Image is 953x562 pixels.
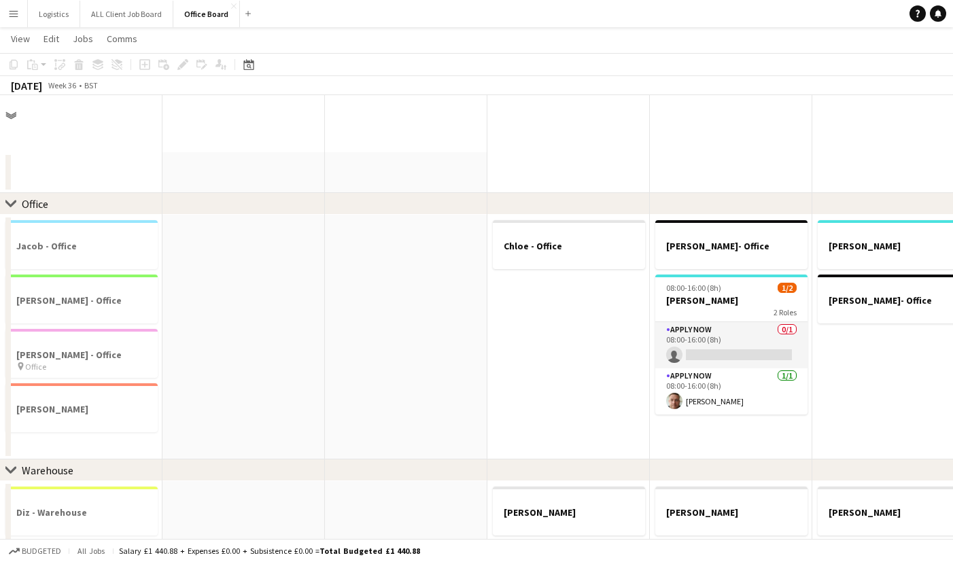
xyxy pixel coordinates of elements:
h3: [PERSON_NAME] - Office [5,294,158,306]
h3: [PERSON_NAME]- Office [655,240,808,252]
app-job-card: [PERSON_NAME] - Office Office [5,329,158,378]
app-job-card: [PERSON_NAME]- Office [655,220,808,269]
span: Comms [107,33,137,45]
div: [DATE] [11,79,42,92]
app-card-role: APPLY NOW1/108:00-16:00 (8h)[PERSON_NAME] [655,368,808,415]
h3: [PERSON_NAME] [5,403,158,415]
app-job-card: Diz - Warehouse [5,487,158,535]
h3: [PERSON_NAME] - Office [5,349,158,361]
span: 1/2 [778,283,797,293]
button: Budgeted [7,544,63,559]
app-job-card: [PERSON_NAME] [5,383,158,432]
a: View [5,30,35,48]
app-job-card: Chloe - Office [493,220,645,269]
a: Comms [101,30,143,48]
button: Office Board [173,1,240,27]
span: Budgeted [22,546,61,556]
h3: [PERSON_NAME] [655,294,808,306]
app-card-role: APPLY NOW0/108:00-16:00 (8h) [655,322,808,368]
app-job-card: 08:00-16:00 (8h)1/2[PERSON_NAME]2 RolesAPPLY NOW0/108:00-16:00 (8h) APPLY NOW1/108:00-16:00 (8h)[... [655,275,808,415]
h3: [PERSON_NAME] [655,506,808,519]
app-job-card: [PERSON_NAME] [493,487,645,535]
span: Edit [44,33,59,45]
span: Office [25,362,46,372]
button: Logistics [28,1,80,27]
a: Jobs [67,30,99,48]
div: Office [22,197,48,211]
div: Warehouse [22,463,73,477]
app-job-card: [PERSON_NAME] [655,487,808,535]
span: Jobs [73,33,93,45]
h3: Jacob - Office [5,240,158,252]
span: View [11,33,30,45]
app-job-card: Jacob - Office [5,220,158,269]
h3: Diz - Warehouse [5,506,158,519]
span: Total Budgeted £1 440.88 [319,546,420,556]
a: Edit [38,30,65,48]
div: BST [84,80,98,90]
span: 2 Roles [774,307,797,317]
h3: Chloe - Office [493,240,645,252]
span: All jobs [75,546,107,556]
span: Week 36 [45,80,79,90]
app-job-card: [PERSON_NAME] - Office [5,275,158,323]
button: ALL Client Job Board [80,1,173,27]
span: 08:00-16:00 (8h) [666,283,721,293]
div: Salary £1 440.88 + Expenses £0.00 + Subsistence £0.00 = [119,546,420,556]
h3: [PERSON_NAME] [493,506,645,519]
